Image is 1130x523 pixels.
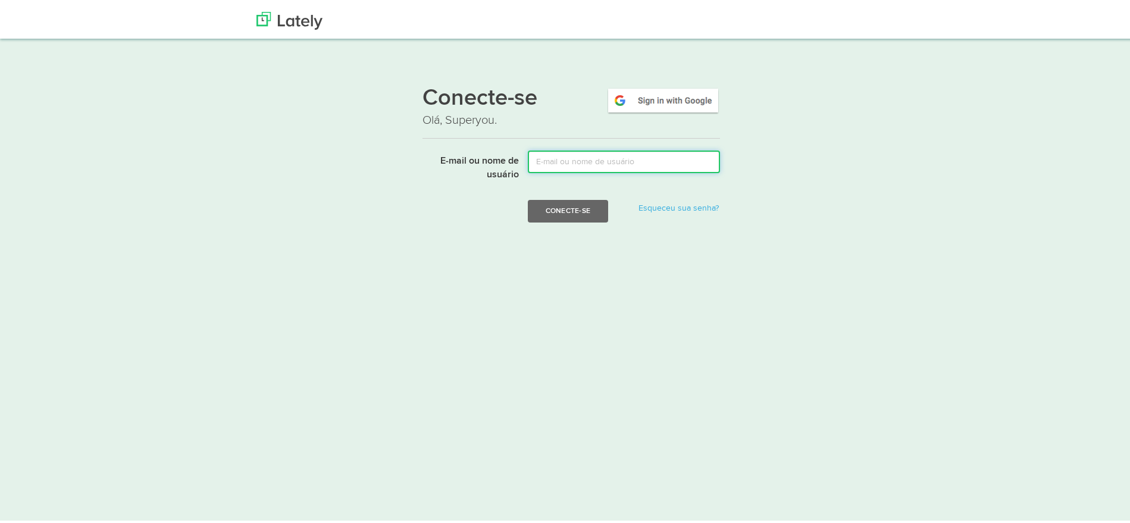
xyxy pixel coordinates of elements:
[256,9,323,27] img: Ultimamente
[422,110,497,124] font: Olá, Superyou.
[422,84,537,107] font: Conecte-se
[440,154,519,177] font: E-mail ou nome de usuário
[528,148,720,170] input: E-mail ou nome de usuário
[546,204,590,211] font: Conecte-se
[606,84,720,111] img: google-signin.png
[528,197,608,220] button: Conecte-se
[638,201,719,209] a: Esqueceu sua senha?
